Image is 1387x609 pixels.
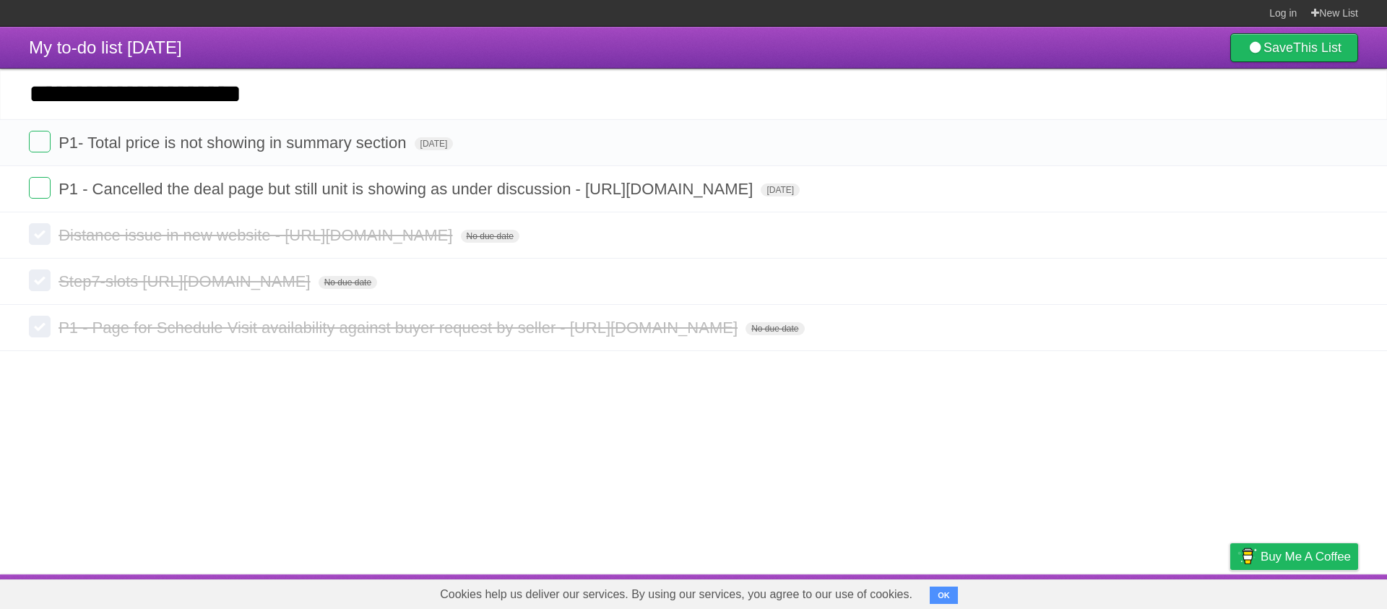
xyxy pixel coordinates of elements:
label: Done [29,177,51,199]
label: Done [29,316,51,337]
span: [DATE] [761,183,800,196]
label: Done [29,223,51,245]
span: Step7-slots [URL][DOMAIN_NAME] [59,272,314,290]
button: OK [930,587,958,604]
a: SaveThis List [1230,33,1358,62]
a: Privacy [1211,578,1249,605]
a: About [1038,578,1068,605]
label: Done [29,269,51,291]
span: No due date [461,230,519,243]
span: My to-do list [DATE] [29,38,182,57]
span: No due date [746,322,804,335]
span: [DATE] [415,137,454,150]
span: P1 - Cancelled the deal page but still unit is showing as under discussion - [URL][DOMAIN_NAME] [59,180,756,198]
b: This List [1293,40,1341,55]
span: Buy me a coffee [1261,544,1351,569]
img: Buy me a coffee [1237,544,1257,569]
span: No due date [319,276,377,289]
span: P1 - Page for Schedule Visit availability against buyer request by seller - [URL][DOMAIN_NAME] [59,319,741,337]
a: Suggest a feature [1267,578,1358,605]
a: Buy me a coffee [1230,543,1358,570]
span: Cookies help us deliver our services. By using our services, you agree to our use of cookies. [425,580,927,609]
label: Done [29,131,51,152]
a: Developers [1086,578,1144,605]
span: Distance issue in new website - [URL][DOMAIN_NAME] [59,226,456,244]
a: Terms [1162,578,1194,605]
span: P1- Total price is not showing in summary section [59,134,410,152]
